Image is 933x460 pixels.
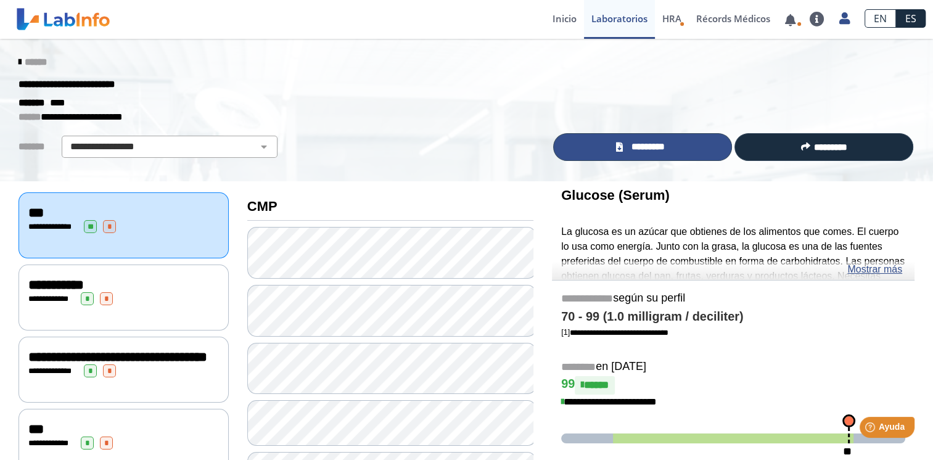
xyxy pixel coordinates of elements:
[847,262,902,277] a: Mostrar más
[561,292,905,306] h5: según su perfil
[561,224,905,327] p: La glucosa es un azúcar que obtienes de los alimentos que comes. El cuerpo lo usa como energía. J...
[896,9,926,28] a: ES
[561,310,905,324] h4: 70 - 99 (1.0 milligram / deciliter)
[662,12,681,25] span: HRA
[561,327,668,337] a: [1]
[561,360,905,374] h5: en [DATE]
[561,187,670,203] b: Glucose (Serum)
[247,199,277,214] b: CMP
[865,9,896,28] a: EN
[823,412,919,446] iframe: Help widget launcher
[561,376,905,395] h4: 99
